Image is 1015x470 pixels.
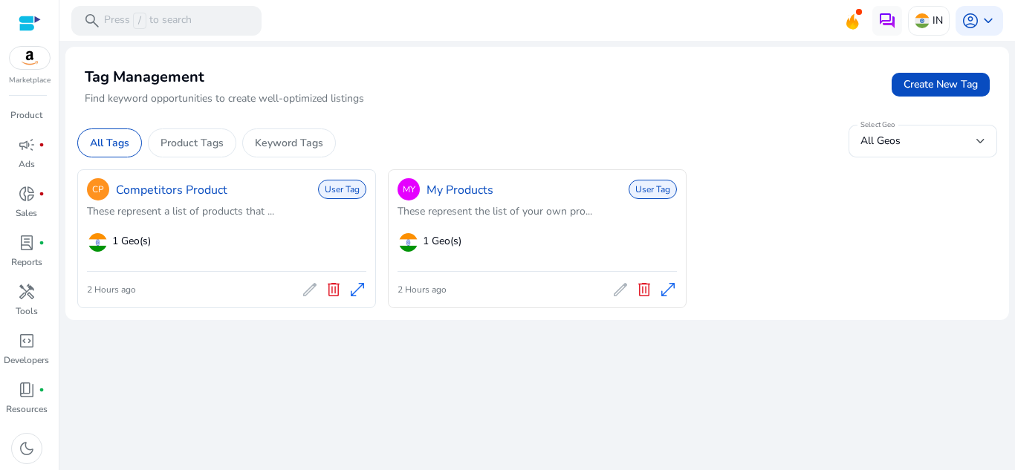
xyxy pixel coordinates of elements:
[860,134,901,148] span: All Geos
[301,281,319,298] span: edit
[9,75,51,86] p: Marketplace
[423,233,461,249] span: 1 Geo(s)
[659,281,677,298] span: open_in_full
[427,181,493,199] a: My Products
[398,203,677,219] p: These represent the list of your own pro...
[39,240,45,246] span: fiber_manual_record
[19,157,35,171] p: Ads
[18,381,36,399] span: book_4
[18,234,36,252] span: lab_profile
[10,47,50,69] img: amazon.svg
[10,108,42,122] p: Product
[18,440,36,457] span: dark_mode
[104,13,192,29] p: Press to search
[116,181,227,199] a: Competitors Product
[160,135,224,151] p: Product Tags
[904,76,978,92] span: Create New Tag
[18,332,36,350] span: code_blocks
[83,12,101,30] span: search
[915,13,930,28] img: in.svg
[635,281,653,298] span: delete
[133,13,146,29] span: /
[318,180,366,199] span: User Tag
[962,12,979,30] span: account_circle
[892,73,990,97] button: Create New Tag
[92,183,104,196] span: CP
[11,255,42,269] p: Reports
[18,283,36,301] span: handyman
[933,7,943,33] p: IN
[112,233,151,249] span: 1 Geo(s)
[85,68,364,86] h3: Tag Management
[16,304,38,318] p: Tools
[398,284,447,296] span: 2 Hours ago
[4,353,49,367] p: Developers
[979,12,997,30] span: keyboard_arrow_down
[16,206,37,220] p: Sales
[255,135,323,151] p: Keyword Tags
[39,387,45,393] span: fiber_manual_record
[87,284,136,296] span: 2 Hours ago
[629,180,677,199] span: User Tag
[39,191,45,197] span: fiber_manual_record
[85,91,364,106] p: Find keyword opportunities to create well-optimized listings
[6,402,48,416] p: Resources
[860,120,895,130] mat-label: Select Geo
[90,135,129,151] p: All Tags
[403,183,415,196] span: MY
[87,203,366,219] p: These represent a list of products that ...
[18,136,36,154] span: campaign
[612,281,629,298] span: edit
[325,281,343,298] span: delete
[348,281,366,298] span: open_in_full
[39,142,45,148] span: fiber_manual_record
[18,185,36,203] span: donut_small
